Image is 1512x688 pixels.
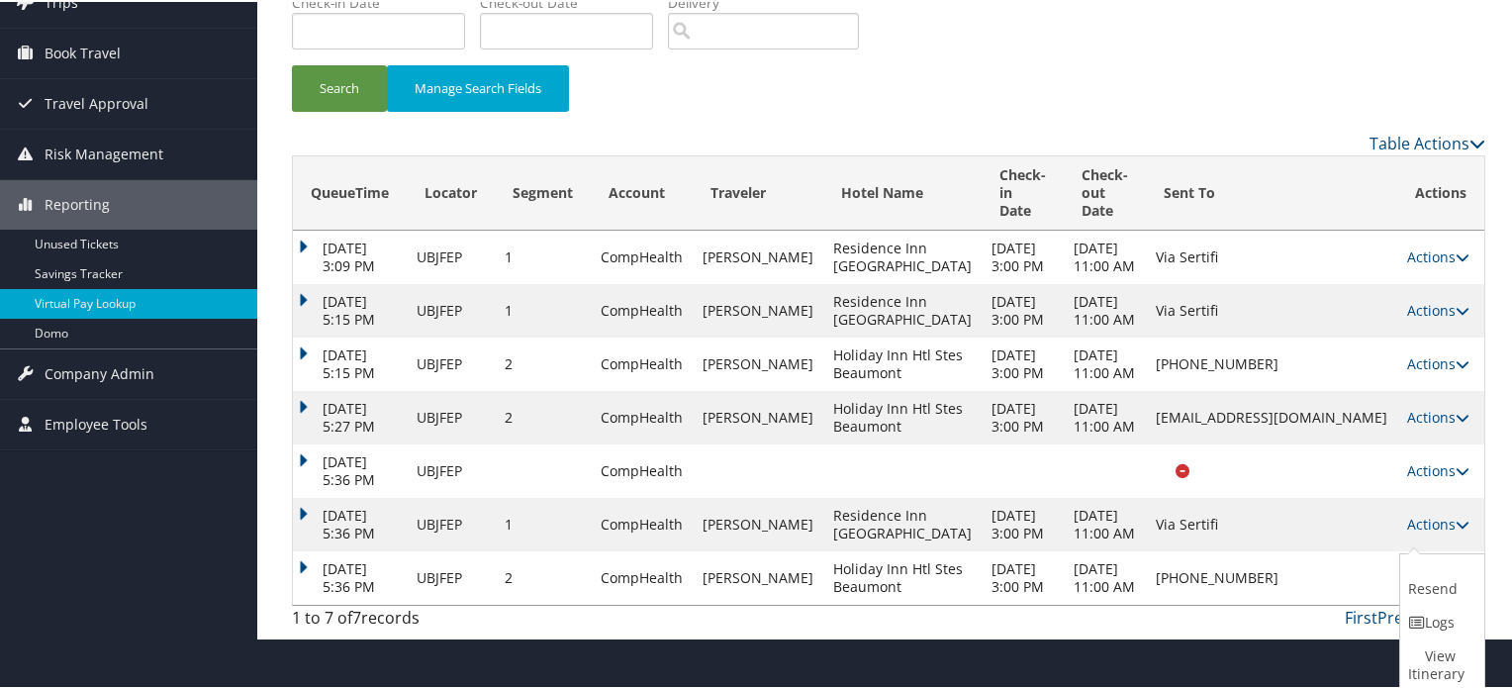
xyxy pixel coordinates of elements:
td: [PERSON_NAME] [693,549,823,603]
th: Hotel Name: activate to sort column ascending [823,154,982,229]
td: [DATE] 5:15 PM [293,282,407,336]
td: 1 [495,496,591,549]
td: CompHealth [591,389,693,442]
th: QueueTime: activate to sort column ascending [293,154,407,229]
span: Risk Management [45,128,163,177]
th: Account: activate to sort column ascending [591,154,693,229]
a: Actions [1407,513,1469,532]
span: Book Travel [45,27,121,76]
a: First [1345,605,1377,627]
span: 7 [352,605,361,627]
td: UBJFEP [407,389,495,442]
a: Actions [1407,459,1469,478]
td: 1 [495,229,591,282]
td: [DATE] 11:00 AM [1064,229,1146,282]
a: Resend [1400,552,1479,604]
td: CompHealth [591,442,693,496]
td: UBJFEP [407,336,495,389]
td: [DATE] 5:36 PM [293,496,407,549]
td: UBJFEP [407,282,495,336]
td: [DATE] 11:00 AM [1064,336,1146,389]
td: [DATE] 11:00 AM [1064,282,1146,336]
td: CompHealth [591,549,693,603]
span: Employee Tools [45,398,147,447]
th: Segment: activate to sort column ascending [495,154,591,229]
td: [DATE] 11:00 AM [1064,389,1146,442]
td: Residence Inn [GEOGRAPHIC_DATA] [823,229,982,282]
td: [DATE] 11:00 AM [1064,496,1146,549]
a: Prev [1377,605,1411,627]
td: [DATE] 3:00 PM [982,496,1064,549]
td: [DATE] 5:27 PM [293,389,407,442]
a: Actions [1407,246,1469,264]
td: [DATE] 3:00 PM [982,389,1064,442]
td: [DATE] 5:36 PM [293,549,407,603]
td: [DATE] 3:00 PM [982,549,1064,603]
button: Manage Search Fields [387,63,569,110]
td: [DATE] 3:00 PM [982,336,1064,389]
span: Company Admin [45,347,154,397]
td: 2 [495,336,591,389]
a: Table Actions [1370,131,1485,152]
td: UBJFEP [407,549,495,603]
th: Check-out Date: activate to sort column ascending [1064,154,1146,229]
td: Holiday Inn Htl Stes Beaumont [823,549,982,603]
td: [DATE] 5:15 PM [293,336,407,389]
td: [PHONE_NUMBER] [1146,549,1397,603]
td: [PERSON_NAME] [693,282,823,336]
td: CompHealth [591,336,693,389]
td: Via Sertifi [1146,229,1397,282]
a: Actions [1407,299,1469,318]
td: [DATE] 11:00 AM [1064,549,1146,603]
td: CompHealth [591,229,693,282]
td: Residence Inn [GEOGRAPHIC_DATA] [823,282,982,336]
td: [PERSON_NAME] [693,229,823,282]
td: [DATE] 3:09 PM [293,229,407,282]
td: Via Sertifi [1146,496,1397,549]
span: Reporting [45,178,110,228]
th: Actions [1397,154,1484,229]
th: Check-in Date: activate to sort column ascending [982,154,1064,229]
td: [PERSON_NAME] [693,496,823,549]
a: Actions [1407,352,1469,371]
td: Via Sertifi [1146,282,1397,336]
span: Travel Approval [45,77,148,127]
button: Search [292,63,387,110]
td: [DATE] 3:00 PM [982,229,1064,282]
td: Residence Inn [GEOGRAPHIC_DATA] [823,496,982,549]
td: Holiday Inn Htl Stes Beaumont [823,336,982,389]
td: CompHealth [591,496,693,549]
div: 1 to 7 of records [292,604,568,638]
th: Sent To: activate to sort column ascending [1146,154,1397,229]
td: UBJFEP [407,496,495,549]
th: Traveler: activate to sort column ascending [693,154,823,229]
td: [PERSON_NAME] [693,389,823,442]
td: [DATE] 5:36 PM [293,442,407,496]
td: UBJFEP [407,442,495,496]
td: Holiday Inn Htl Stes Beaumont [823,389,982,442]
a: Logs [1400,604,1479,638]
td: [PERSON_NAME] [693,336,823,389]
a: Actions [1407,406,1469,425]
td: [EMAIL_ADDRESS][DOMAIN_NAME] [1146,389,1397,442]
td: CompHealth [591,282,693,336]
td: [PHONE_NUMBER] [1146,336,1397,389]
td: [DATE] 3:00 PM [982,282,1064,336]
td: 1 [495,282,591,336]
td: 2 [495,549,591,603]
td: 2 [495,389,591,442]
th: Locator: activate to sort column ascending [407,154,495,229]
td: UBJFEP [407,229,495,282]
